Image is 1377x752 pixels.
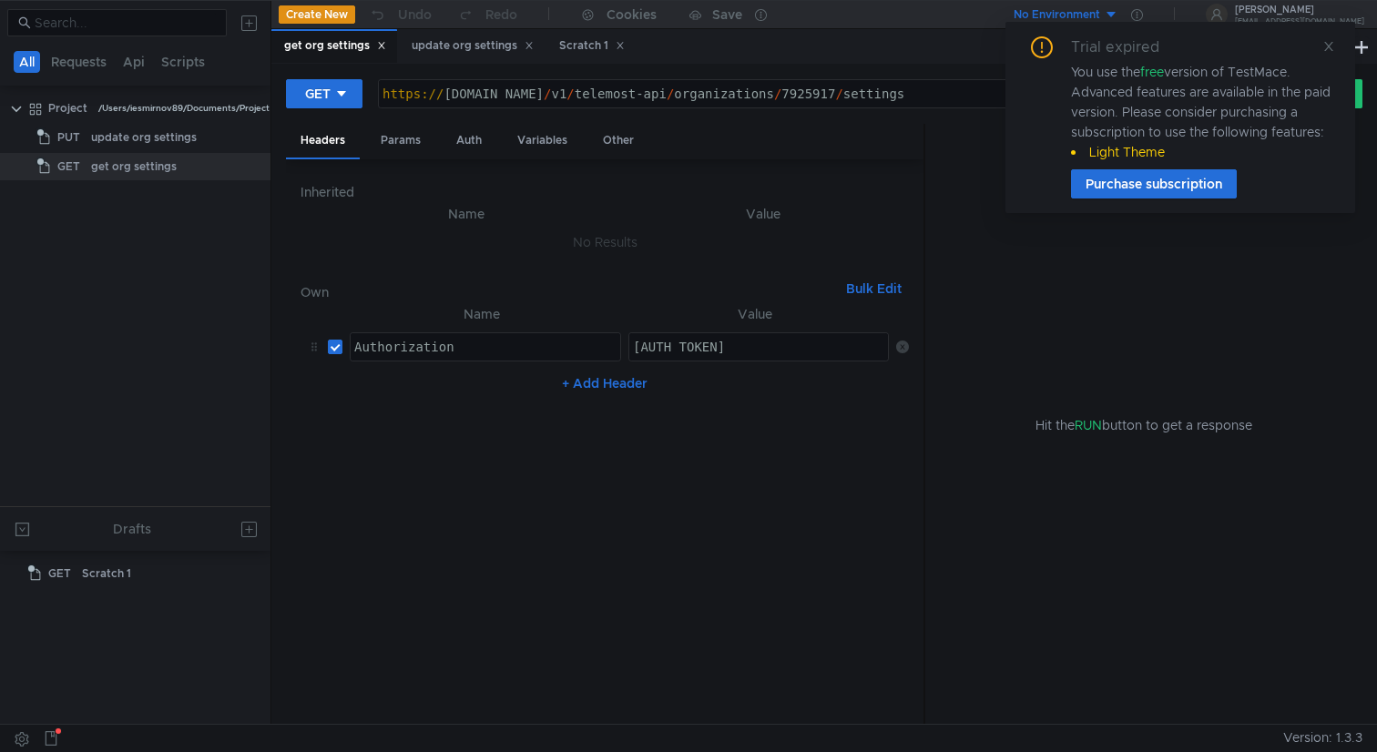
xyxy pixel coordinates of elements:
div: update org settings [91,124,197,151]
button: Scripts [156,51,210,73]
div: Variables [503,124,582,158]
div: GET [305,84,331,104]
div: get org settings [284,36,386,56]
button: All [14,51,40,73]
span: free [1140,64,1164,80]
div: Headers [286,124,360,159]
div: Cookies [607,4,657,25]
th: Value [617,203,909,225]
div: Drafts [113,518,151,540]
button: Api [117,51,150,73]
div: update org settings [412,36,534,56]
div: Scratch 1 [559,36,625,56]
li: Light Theme [1071,142,1333,162]
button: Redo [444,1,530,28]
div: Auth [442,124,496,158]
div: [PERSON_NAME] [1235,5,1364,15]
th: Name [342,303,620,325]
button: Purchase subscription [1071,169,1237,198]
span: GET [48,560,71,587]
th: Name [315,203,617,225]
div: Scratch 1 [82,560,131,587]
div: You use the version of TestMace. Advanced features are available in the paid version. Please cons... [1071,62,1333,162]
span: Hit the button to get a response [1035,415,1252,435]
div: No Environment [1014,6,1100,24]
th: Value [621,303,889,325]
div: Save [712,8,742,21]
button: Undo [355,1,444,28]
div: /Users/iesmirnov89/Documents/Project [98,95,270,122]
div: get org settings [91,153,177,180]
button: + Add Header [555,372,655,394]
span: RUN [1075,417,1102,433]
div: Params [366,124,435,158]
h6: Own [301,281,839,303]
span: GET [57,153,80,180]
input: Search... [35,13,216,33]
div: Project [48,95,87,122]
span: Version: 1.3.3 [1283,725,1362,751]
div: Undo [398,4,432,25]
nz-embed-empty: No Results [573,234,637,250]
div: Other [588,124,648,158]
div: [EMAIL_ADDRESS][DOMAIN_NAME] [1235,18,1364,25]
div: Redo [485,4,517,25]
h6: Inherited [301,181,909,203]
button: Create New [279,5,355,24]
button: Requests [46,51,112,73]
button: GET [286,79,362,108]
button: Bulk Edit [839,278,909,300]
span: PUT [57,124,80,151]
div: Trial expired [1071,36,1181,58]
